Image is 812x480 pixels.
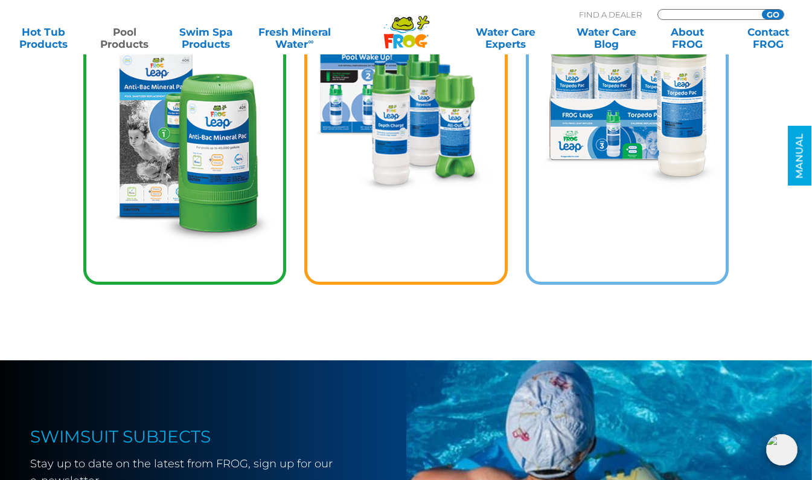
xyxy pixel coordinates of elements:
sup: ∞ [308,37,313,46]
a: Water CareBlog [575,26,638,50]
p: Find A Dealer [579,9,642,20]
img: openIcon [766,434,798,465]
img: frog-leap-step-2 [307,27,505,193]
input: Zip Code Form [667,10,749,20]
a: ContactFROG [737,26,800,50]
a: Fresh MineralWater∞ [255,26,334,50]
a: Hot TubProducts [12,26,75,50]
a: MANUAL [788,126,811,186]
a: Swim SpaProducts [174,26,237,50]
img: frog-leap-step-3 [534,8,721,187]
a: AboutFROG [656,26,718,50]
input: GO [762,10,784,19]
a: Water CareExperts [455,26,557,50]
img: 40K_AntiBacMineral_BOX-PAC [86,25,284,267]
h4: SWIMSUIT SUBJECTS [30,427,346,446]
a: PoolProducts [93,26,156,50]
